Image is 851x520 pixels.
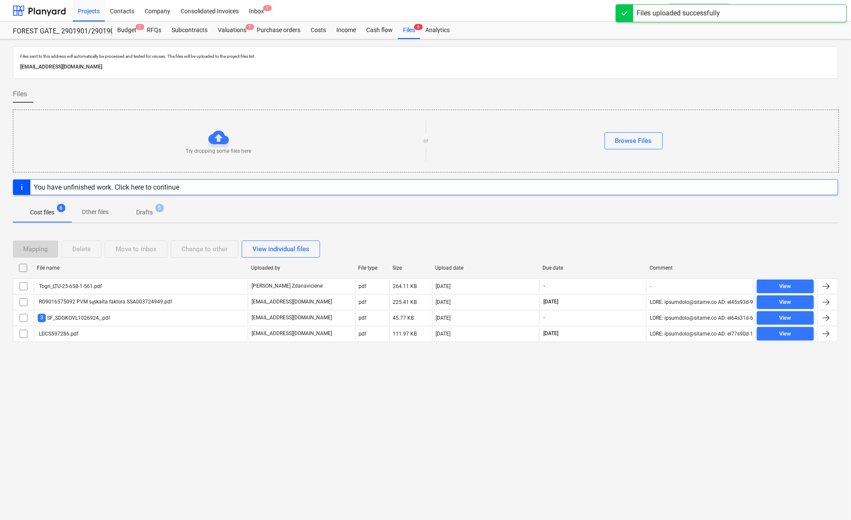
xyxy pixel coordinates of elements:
[780,297,792,307] div: View
[637,8,720,18] div: Files uploaded successfully
[112,22,142,39] div: Budget
[252,314,332,321] p: [EMAIL_ADDRESS][DOMAIN_NAME]
[246,24,254,30] span: 1
[650,283,651,289] div: -
[420,22,455,39] a: Analytics
[13,110,839,172] div: Try dropping some files hereorBrowse Files
[13,27,102,36] div: FOREST GATE_ 2901901/2901902/2901903
[808,479,851,520] iframe: Chat Widget
[252,330,332,337] p: [EMAIL_ADDRESS][DOMAIN_NAME]
[251,265,352,271] div: Uploaded by
[38,331,78,337] div: LDCS597286.pdf
[393,315,414,321] div: 45.77 KB
[757,327,814,341] button: View
[393,331,417,337] div: 111.97 KB
[166,22,213,39] a: Subcontracts
[398,22,420,39] div: Files
[393,265,429,271] div: Size
[757,295,814,309] button: View
[263,5,272,11] span: 1
[543,298,560,306] span: [DATE]
[359,331,367,337] div: pdf
[780,329,792,339] div: View
[436,283,451,289] div: [DATE]
[136,208,153,217] p: Drafts
[543,314,546,321] span: -
[252,282,323,290] p: [PERSON_NAME] Zdanaviciene
[780,313,792,323] div: View
[543,282,546,290] span: -
[436,315,451,321] div: [DATE]
[331,22,361,39] a: Income
[359,299,367,305] div: pdf
[38,314,46,322] span: 3
[142,22,166,39] a: RFQs
[605,132,663,149] button: Browse Files
[543,330,560,337] span: [DATE]
[757,279,814,293] button: View
[398,22,420,39] a: Files6
[359,283,367,289] div: pdf
[359,265,386,271] div: File type
[780,282,792,291] div: View
[361,22,398,39] a: Cash flow
[424,137,428,145] p: or
[186,148,251,155] p: Try dropping some files here
[414,24,423,30] span: 6
[213,22,252,39] a: Valuations1
[155,204,164,212] span: 5
[20,62,831,71] p: [EMAIL_ADDRESS][DOMAIN_NAME]
[393,283,417,289] div: 264.11 KB
[34,183,179,191] div: You have unfinished work. Click here to continue
[650,265,750,271] div: Comment
[436,265,536,271] div: Upload date
[38,314,110,322] div: SF_SDGKOVL1026924_.pdf
[393,299,417,305] div: 225.41 KB
[136,24,144,30] span: 2
[57,204,65,212] span: 6
[757,311,814,325] button: View
[252,22,305,39] a: Purchase orders
[82,208,109,217] p: Other files
[30,208,54,217] p: Cost files
[242,241,320,258] button: View individual files
[615,135,652,146] div: Browse Files
[38,283,102,289] div: Togri_LTU-25-658-1-561.pdf
[252,244,309,255] div: View individual files
[305,22,331,39] a: Costs
[112,22,142,39] a: Budget2
[436,331,451,337] div: [DATE]
[436,299,451,305] div: [DATE]
[213,22,252,39] div: Valuations
[543,265,643,271] div: Due date
[20,53,831,59] p: Files sent to this address will automatically be processed and tested for viruses. The files will...
[359,315,367,321] div: pdf
[13,89,27,99] span: Files
[38,299,172,305] div: RO9016575092 PVM sąskaita faktūra SSA003724949.pdf
[37,265,244,271] div: File name
[252,298,332,306] p: [EMAIL_ADDRESS][DOMAIN_NAME]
